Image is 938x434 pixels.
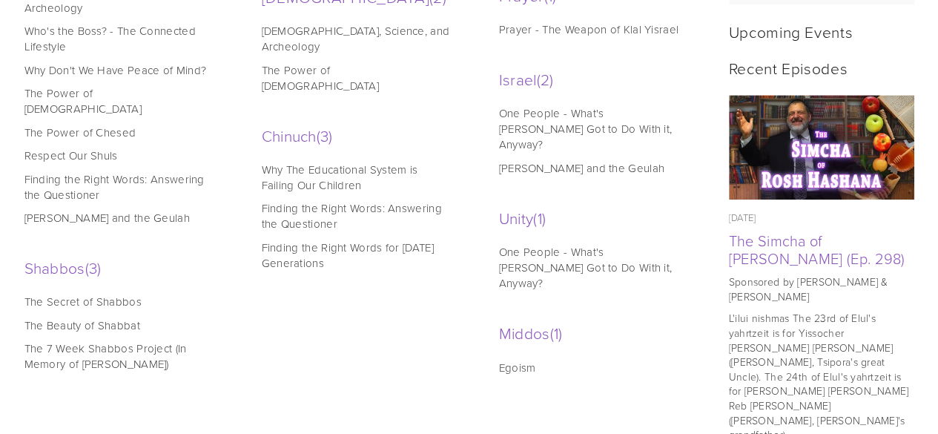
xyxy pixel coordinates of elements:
[262,240,451,271] a: Finding the Right Words for [DATE] Generations
[24,318,214,333] a: The Beauty of Shabbat
[262,23,451,54] a: [DEMOGRAPHIC_DATA], Science, and Archeology
[729,59,914,77] h2: Recent Episodes
[85,257,102,278] span: 3
[729,22,914,41] h2: Upcoming Events
[262,162,451,193] a: Why The Educational System is Failing Our Children
[499,105,688,152] a: One People - What's [PERSON_NAME] Got to Do With it, Anyway?
[729,274,914,303] p: Sponsored by [PERSON_NAME] & [PERSON_NAME]
[536,68,553,90] span: 2
[728,95,914,200] img: The Simcha of Rosh Hashana (Ep. 298)
[549,322,562,343] span: 1
[317,125,333,146] span: 3
[729,95,914,200] a: The Simcha of Rosh Hashana (Ep. 298)
[24,171,214,203] a: Finding the Right Words: Answering the Questioner
[24,62,214,78] a: Why Don't We Have Peace of Mind?
[24,23,214,54] a: Who's the Boss? - The Connected Lifestyle
[262,125,455,146] a: Chinuch3
[499,68,692,90] a: Israel2
[262,62,451,93] a: The Power of [DEMOGRAPHIC_DATA]
[24,148,214,163] a: Respect Our Shuls
[499,322,692,343] a: Middos1
[499,244,688,291] a: One People - What's [PERSON_NAME] Got to Do With it, Anyway?
[729,230,905,269] a: The Simcha of [PERSON_NAME] (Ep. 298)
[499,360,688,375] a: Egoism
[24,210,214,226] a: [PERSON_NAME] and the Geulah
[499,207,692,228] a: Unity1
[499,160,688,176] a: [PERSON_NAME] and the Geulah
[24,85,214,116] a: The Power of [DEMOGRAPHIC_DATA]
[24,125,214,140] a: The Power of Chesed
[24,341,214,372] a: The 7 Week Shabbos Project (In Memory of [PERSON_NAME])
[533,207,546,228] span: 1
[729,211,756,224] time: [DATE]
[24,294,214,309] a: The Secret of Shabbos
[24,257,217,278] a: Shabbos3
[262,200,451,231] a: Finding the Right Words: Answering the Questioner
[499,22,688,37] a: Prayer - The Weapon of Klal Yisrael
